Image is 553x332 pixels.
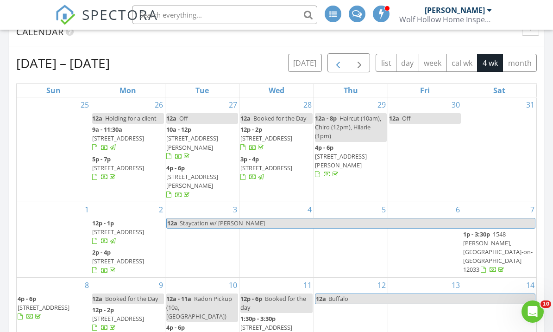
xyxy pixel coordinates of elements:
span: [STREET_ADDRESS][PERSON_NAME] [166,134,218,151]
td: Go to September 5, 2024 [314,202,388,277]
span: 10 [540,300,551,308]
a: 12p - 2p [STREET_ADDRESS] [240,125,292,151]
a: 12p - 2p [STREET_ADDRESS] [92,306,144,332]
span: 4p - 6p [18,294,36,303]
a: Go to September 3, 2024 [231,202,239,217]
td: Go to August 31, 2024 [462,97,536,202]
a: 1p - 3:30p 1548 [PERSON_NAME], [GEOGRAPHIC_DATA]-on-[GEOGRAPHIC_DATA] 12033 [463,230,533,274]
span: [STREET_ADDRESS] [240,323,292,332]
span: [STREET_ADDRESS] [92,228,144,236]
a: Go to September 13, 2024 [450,278,462,293]
button: cal wk [446,54,478,72]
span: Buffalo [328,294,348,303]
td: Go to August 29, 2024 [314,97,388,202]
span: Haircut (10am), Chiro (12pm), Hilarie (1pm) [315,114,381,140]
span: [STREET_ADDRESS] [240,134,292,142]
a: Go to September 7, 2024 [528,202,536,217]
a: 12p - 1p [STREET_ADDRESS] [92,219,144,245]
a: Go to August 26, 2024 [153,97,165,112]
span: 1p - 3:30p [463,230,490,238]
a: Go to September 8, 2024 [83,278,91,293]
span: 12a [166,114,176,122]
span: Radon Pickup (10a, [GEOGRAPHIC_DATA]) [166,294,232,320]
span: 12a [92,294,102,303]
span: 12a [167,218,178,228]
a: Go to September 1, 2024 [83,202,91,217]
span: 4p - 6p [166,323,185,332]
a: 3p - 4p [STREET_ADDRESS] [240,155,292,181]
span: 5p - 7p [92,155,111,163]
td: Go to August 28, 2024 [239,97,314,202]
input: Search everything... [132,6,317,24]
a: 4p - 6p [STREET_ADDRESS][PERSON_NAME] [315,142,387,180]
td: Go to September 3, 2024 [165,202,239,277]
a: Sunday [44,84,63,97]
span: 12a [315,294,327,304]
button: list [376,54,396,72]
button: week [419,54,447,72]
span: [STREET_ADDRESS] [92,134,144,142]
td: Go to August 26, 2024 [91,97,165,202]
span: 9a - 11:30a [92,125,122,134]
span: 4p - 6p [166,164,185,172]
button: Next [349,53,371,72]
span: 12a [389,114,399,122]
span: 2p - 4p [92,248,111,256]
a: 3p - 4p [STREET_ADDRESS] [240,154,312,183]
span: Calendar [16,26,63,38]
td: Go to September 2, 2024 [91,202,165,277]
a: Go to September 4, 2024 [306,202,314,217]
span: Booked for the Day [105,294,158,303]
a: Go to August 31, 2024 [524,97,536,112]
span: 12a [92,114,102,122]
span: 12p - 1p [92,219,114,227]
a: Monday [118,84,138,97]
div: Wolf Hollow Home Inspections [399,15,492,24]
span: [STREET_ADDRESS] [18,303,69,312]
button: [DATE] [288,54,322,72]
button: month [503,54,537,72]
button: Previous [327,53,349,72]
img: The Best Home Inspection Software - Spectora [55,5,75,25]
a: 2p - 4p [STREET_ADDRESS] [92,248,144,274]
a: 4p - 6p [STREET_ADDRESS] [18,294,90,323]
a: 4p - 6p [STREET_ADDRESS][PERSON_NAME] [315,143,367,179]
a: Go to September 14, 2024 [524,278,536,293]
span: Off [402,114,411,122]
span: [STREET_ADDRESS] [240,164,292,172]
a: 5p - 7p [STREET_ADDRESS] [92,155,144,181]
a: Go to September 5, 2024 [380,202,388,217]
a: Go to September 12, 2024 [376,278,388,293]
a: 10a - 12p [STREET_ADDRESS][PERSON_NAME] [166,125,218,160]
a: SPECTORA [55,13,158,32]
a: 10a - 12p [STREET_ADDRESS][PERSON_NAME] [166,124,238,162]
a: 12p - 2p [STREET_ADDRESS] [240,124,312,153]
iframe: Intercom live chat [522,300,544,323]
span: [STREET_ADDRESS][PERSON_NAME] [315,152,367,169]
a: Go to August 27, 2024 [227,97,239,112]
td: Go to September 1, 2024 [17,202,91,277]
td: Go to September 6, 2024 [388,202,462,277]
span: [STREET_ADDRESS] [92,257,144,265]
a: Wednesday [267,84,286,97]
a: Go to August 28, 2024 [302,97,314,112]
button: day [396,54,419,72]
span: [STREET_ADDRESS] [92,164,144,172]
td: Go to August 30, 2024 [388,97,462,202]
td: Go to September 4, 2024 [239,202,314,277]
a: 9a - 11:30a [STREET_ADDRESS] [92,125,144,151]
h2: [DATE] – [DATE] [16,54,110,72]
a: Go to August 25, 2024 [79,97,91,112]
a: 4p - 6p [STREET_ADDRESS] [18,294,69,320]
a: 4p - 6p [STREET_ADDRESS][PERSON_NAME] [166,163,238,201]
span: Staycation w/ [PERSON_NAME] [180,219,265,227]
span: [STREET_ADDRESS][PERSON_NAME] [166,172,218,190]
a: Go to August 30, 2024 [450,97,462,112]
a: 5p - 7p [STREET_ADDRESS] [92,154,164,183]
span: SPECTORA [82,5,158,24]
span: 1:30p - 3:30p [240,314,276,323]
span: 4p - 6p [315,143,333,152]
span: 3p - 4p [240,155,259,163]
span: Booked for the day [240,294,306,312]
a: 12p - 1p [STREET_ADDRESS] [92,218,164,247]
